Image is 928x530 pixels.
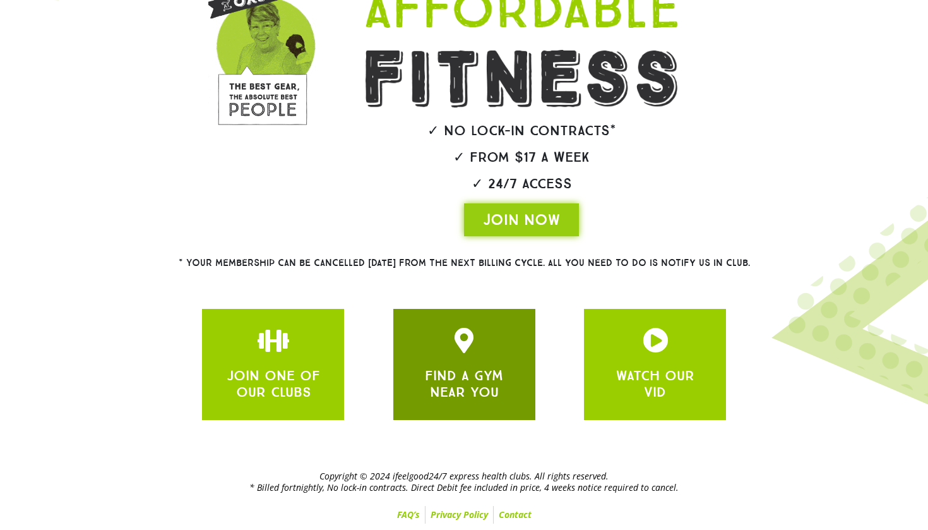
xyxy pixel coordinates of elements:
[643,328,668,353] a: JOIN ONE OF OUR CLUBS
[326,150,717,164] h2: ✓ From $17 a week
[133,258,795,268] h2: * Your membership can be cancelled [DATE] from the next billing cycle. All you need to do is noti...
[483,210,560,230] span: JOIN NOW
[494,506,537,524] a: Contact
[227,367,320,401] a: JOIN ONE OF OUR CLUBS
[616,367,694,401] a: WATCH OUR VID
[326,124,717,138] h2: ✓ No lock-in contracts*
[425,506,493,524] a: Privacy Policy
[326,177,717,191] h2: ✓ 24/7 Access
[60,506,868,524] nav: Menu
[261,328,286,353] a: JOIN ONE OF OUR CLUBS
[60,471,868,493] h2: Copyright © 2024 ifeelgood24/7 express health clubs. All rights reserved. * Billed fortnightly, N...
[464,203,579,236] a: JOIN NOW
[392,506,425,524] a: FAQ’s
[451,328,477,353] a: JOIN ONE OF OUR CLUBS
[425,367,503,401] a: FIND A GYM NEAR YOU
